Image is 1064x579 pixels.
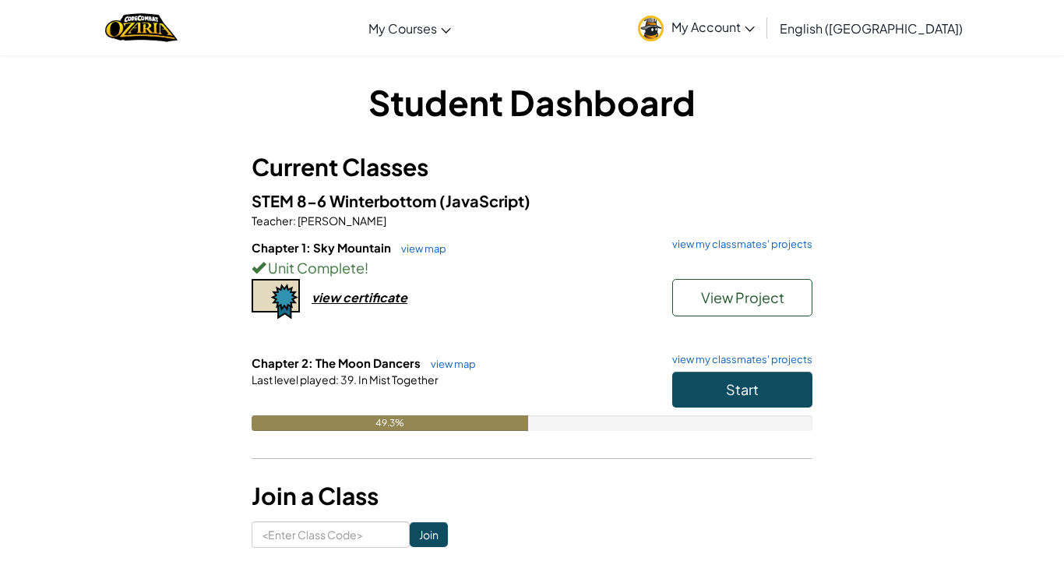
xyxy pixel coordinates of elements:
span: English ([GEOGRAPHIC_DATA]) [780,20,963,37]
button: Start [672,372,812,408]
h3: Current Classes [252,150,812,185]
span: Last level played [252,372,336,387]
span: View Project [701,288,784,306]
span: Chapter 1: Sky Mountain [252,240,393,255]
div: view certificate [312,289,407,305]
input: <Enter Class Code> [252,521,410,548]
div: 49.3% [252,415,528,431]
span: ! [365,259,368,277]
span: Unit Complete [266,259,365,277]
a: view map [393,242,446,255]
input: Join [410,522,448,547]
span: My Courses [368,20,437,37]
span: : [336,372,339,387]
span: In Mist Together [357,372,439,387]
span: Chapter 2: The Moon Dancers [252,355,423,370]
a: view my classmates' projects [664,355,812,365]
button: View Project [672,279,812,316]
a: view map [423,358,476,370]
a: Ozaria by CodeCombat logo [105,12,178,44]
a: English ([GEOGRAPHIC_DATA]) [772,7,971,49]
span: [PERSON_NAME] [296,214,386,228]
a: view certificate [252,289,407,305]
img: Home [105,12,178,44]
span: STEM 8-6 Winterbottom [252,191,439,210]
span: 39. [339,372,357,387]
a: My Courses [361,7,459,49]
img: certificate-icon.png [252,279,300,320]
span: Start [726,380,759,398]
img: avatar [638,16,664,41]
a: My Account [630,3,763,52]
h3: Join a Class [252,478,812,514]
span: (JavaScript) [439,191,530,210]
span: My Account [671,19,755,35]
span: : [293,214,296,228]
a: view my classmates' projects [664,239,812,249]
span: Teacher [252,214,293,228]
h1: Student Dashboard [252,78,812,126]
